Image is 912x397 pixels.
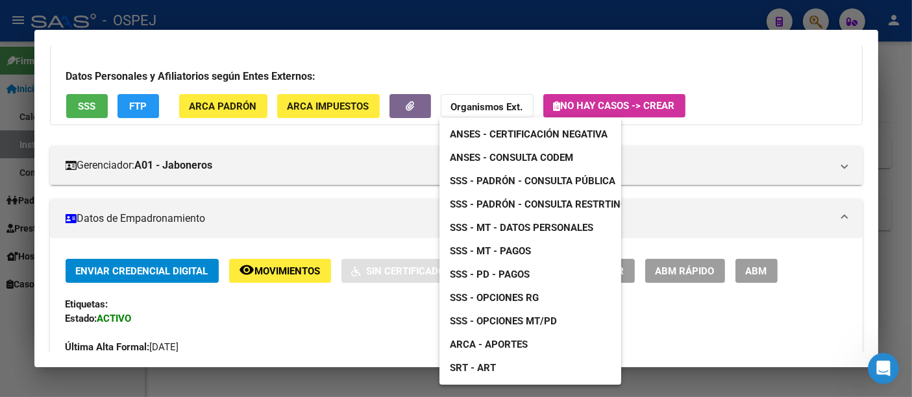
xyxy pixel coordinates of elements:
a: ANSES - Certificación Negativa [439,123,618,146]
span: ARCA - Aportes [450,339,528,350]
a: SRT - ART [439,356,621,379]
a: ARCA - Aportes [439,333,538,356]
a: SSS - Opciones MT/PD [439,309,567,333]
a: SSS - PD - Pagos [439,263,540,286]
span: SSS - MT - Pagos [450,245,531,257]
span: SSS - PD - Pagos [450,269,530,280]
a: SSS - MT - Pagos [439,239,541,263]
span: ANSES - Certificación Negativa [450,128,608,140]
span: SRT - ART [450,362,496,374]
a: ANSES - Consulta CODEM [439,146,584,169]
span: SSS - Opciones RG [450,292,539,304]
span: SSS - Padrón - Consulta Restrtingida [450,198,643,210]
span: ANSES - Consulta CODEM [450,152,573,163]
span: SSS - Padrón - Consulta Pública [450,175,615,187]
iframe: Intercom live chat [868,353,899,384]
span: SSS - Opciones MT/PD [450,315,557,327]
a: SSS - Padrón - Consulta Pública [439,169,626,193]
a: SSS - Opciones RG [439,286,549,309]
span: SSS - MT - Datos Personales [450,222,593,234]
a: SSS - MT - Datos Personales [439,216,604,239]
a: SSS - Padrón - Consulta Restrtingida [439,193,653,216]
